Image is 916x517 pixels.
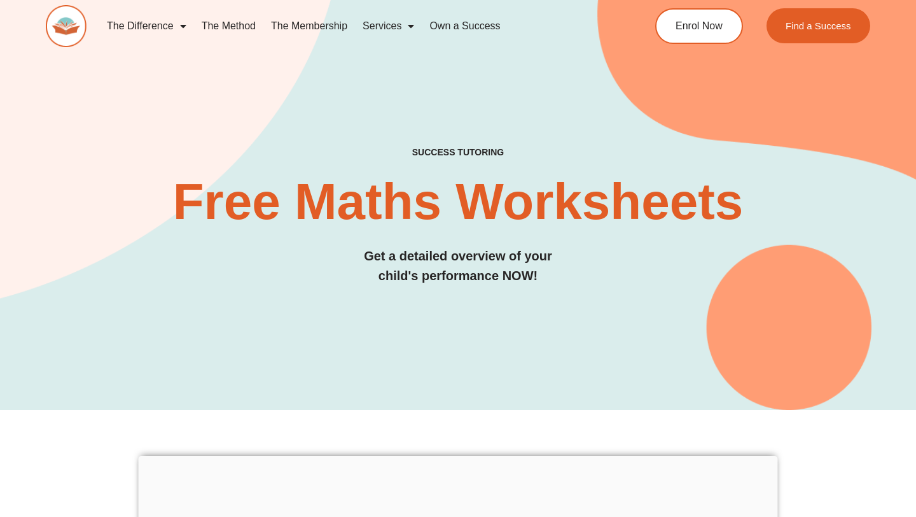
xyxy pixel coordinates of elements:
a: The Method [194,11,263,41]
span: Find a Success [786,21,851,31]
a: The Difference [99,11,194,41]
span: Enrol Now [676,21,723,31]
nav: Menu [99,11,608,41]
a: The Membership [263,11,355,41]
h4: SUCCESS TUTORING​ [46,147,870,158]
a: Enrol Now [655,8,743,44]
a: Services [355,11,422,41]
a: Find a Success [767,8,870,43]
a: Own a Success [422,11,508,41]
h2: Free Maths Worksheets​ [46,176,870,227]
h3: Get a detailed overview of your child's performance NOW! [46,246,870,286]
